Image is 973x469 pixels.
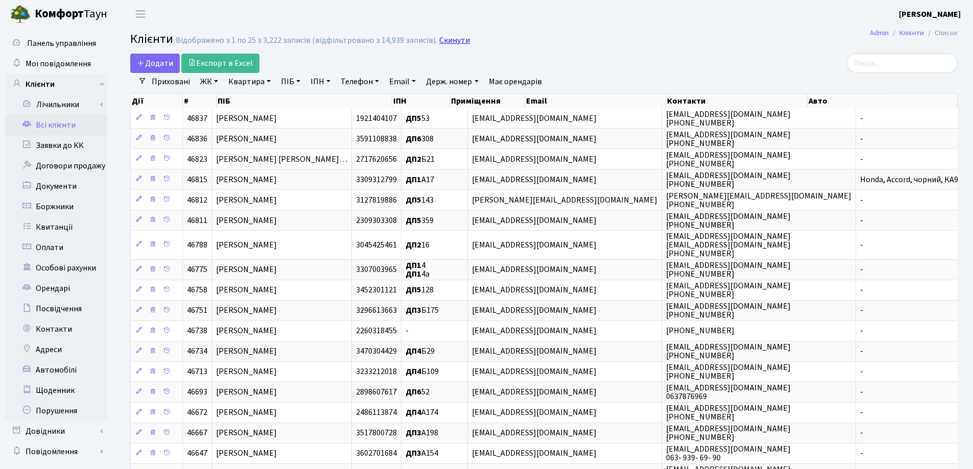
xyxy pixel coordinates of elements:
[5,278,107,299] a: Орендарі
[5,441,107,462] a: Повідомлення
[666,423,791,443] span: [EMAIL_ADDRESS][DOMAIN_NAME] [PHONE_NUMBER]
[187,194,207,206] span: 46812
[472,133,597,144] span: [EMAIL_ADDRESS][DOMAIN_NAME]
[406,260,430,280] span: 4 4а
[216,194,277,206] span: [PERSON_NAME]
[406,346,435,357] span: Б29
[216,346,277,357] span: [PERSON_NAME]
[216,154,347,165] span: [PERSON_NAME] [PERSON_NAME]…
[356,387,397,398] span: 2898607617
[392,94,450,108] th: ІПН
[406,346,421,357] b: ДП4
[216,174,277,185] span: [PERSON_NAME]
[27,38,96,49] span: Панель управління
[406,407,421,418] b: ДП4
[187,154,207,165] span: 46823
[26,58,91,69] span: Мої повідомлення
[5,380,107,401] a: Щоденник
[666,231,791,259] span: [EMAIL_ADDRESS][DOMAIN_NAME] [EMAIL_ADDRESS][DOMAIN_NAME] [PHONE_NUMBER]
[472,305,597,316] span: [EMAIL_ADDRESS][DOMAIN_NAME]
[187,239,207,251] span: 46788
[5,196,107,217] a: Боржники
[337,73,383,90] a: Телефон
[860,346,863,357] span: -
[666,129,791,149] span: [EMAIL_ADDRESS][DOMAIN_NAME] [PHONE_NUMBER]
[860,305,863,316] span: -
[216,326,277,337] span: [PERSON_NAME]
[406,174,434,185] span: А17
[406,428,438,439] span: А198
[406,194,421,206] b: ДП5
[860,154,863,165] span: -
[406,285,421,296] b: ДП5
[406,387,430,398] span: 52
[187,346,207,357] span: 46734
[924,28,958,39] li: Список
[860,239,863,251] span: -
[406,268,421,280] b: ДП1
[666,301,791,320] span: [EMAIL_ADDRESS][DOMAIN_NAME] [PHONE_NUMBER]
[216,239,277,251] span: [PERSON_NAME]
[472,387,597,398] span: [EMAIL_ADDRESS][DOMAIN_NAME]
[356,407,397,418] span: 2486113874
[860,194,863,206] span: -
[472,113,597,124] span: [EMAIL_ADDRESS][DOMAIN_NAME]
[899,28,924,38] a: Клієнти
[406,326,409,337] span: -
[277,73,304,90] a: ПІБ
[666,403,791,423] span: [EMAIL_ADDRESS][DOMAIN_NAME] [PHONE_NUMBER]
[666,150,791,169] span: [EMAIL_ADDRESS][DOMAIN_NAME] [PHONE_NUMBER]
[5,299,107,319] a: Посвідчення
[472,407,597,418] span: [EMAIL_ADDRESS][DOMAIN_NAME]
[356,113,397,124] span: 1921404107
[356,448,397,459] span: 3602701684
[406,387,421,398] b: ДП6
[485,73,546,90] a: Має орендарів
[666,341,791,361] span: [EMAIL_ADDRESS][DOMAIN_NAME] [PHONE_NUMBER]
[406,305,439,316] span: Б175
[666,443,791,463] span: [EMAIL_ADDRESS][DOMAIN_NAME] 063- 939- 69- 90
[666,211,791,231] span: [EMAIL_ADDRESS][DOMAIN_NAME] [PHONE_NUMBER]
[5,217,107,237] a: Квитанції
[216,387,277,398] span: [PERSON_NAME]
[666,190,851,210] span: [PERSON_NAME][EMAIL_ADDRESS][DOMAIN_NAME] [PHONE_NUMBER]
[406,133,421,144] b: ДП6
[187,285,207,296] span: 46758
[666,280,791,300] span: [EMAIL_ADDRESS][DOMAIN_NAME] [PHONE_NUMBER]
[472,215,597,226] span: [EMAIL_ADDRESS][DOMAIN_NAME]
[406,239,430,251] span: 16
[472,285,597,296] span: [EMAIL_ADDRESS][DOMAIN_NAME]
[187,366,207,378] span: 46713
[131,94,183,108] th: Дії
[187,264,207,276] span: 46775
[216,366,277,378] span: [PERSON_NAME]
[406,215,434,226] span: 359
[406,448,438,459] span: А154
[450,94,526,108] th: Приміщення
[860,264,863,276] span: -
[5,401,107,421] a: Порушення
[406,113,421,124] b: ДП5
[406,239,421,251] b: ДП2
[187,174,207,185] span: 46815
[666,170,791,190] span: [EMAIL_ADDRESS][DOMAIN_NAME] [PHONE_NUMBER]
[187,387,207,398] span: 46693
[187,133,207,144] span: 46836
[216,113,277,124] span: [PERSON_NAME]
[12,94,107,115] a: Лічильники
[306,73,335,90] a: ІПН
[216,448,277,459] span: [PERSON_NAME]
[5,156,107,176] a: Договори продажу
[176,36,437,45] div: Відображено з 1 по 25 з 3,222 записів (відфільтровано з 14,939 записів).
[472,194,657,206] span: [PERSON_NAME][EMAIL_ADDRESS][DOMAIN_NAME]
[472,448,597,459] span: [EMAIL_ADDRESS][DOMAIN_NAME]
[356,346,397,357] span: 3470304429
[472,428,597,439] span: [EMAIL_ADDRESS][DOMAIN_NAME]
[406,215,421,226] b: ДП5
[216,285,277,296] span: [PERSON_NAME]
[5,135,107,156] a: Заявки до КК
[216,407,277,418] span: [PERSON_NAME]
[860,387,863,398] span: -
[5,176,107,196] a: Документи
[406,366,421,378] b: ДП4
